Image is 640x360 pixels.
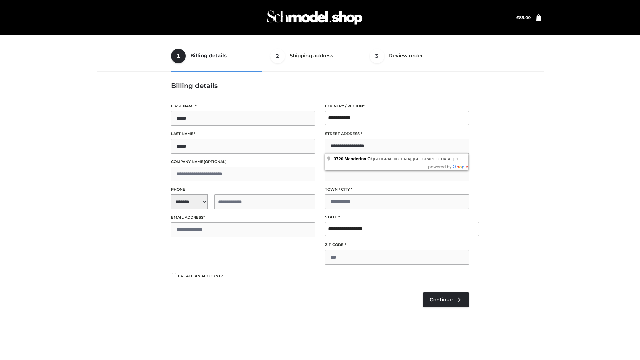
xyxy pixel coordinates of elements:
[178,274,223,278] span: Create an account?
[171,273,177,277] input: Create an account?
[516,15,519,20] span: £
[516,15,531,20] a: £89.00
[334,156,343,161] span: 3720
[171,214,315,221] label: Email address
[430,297,453,303] span: Continue
[325,131,469,137] label: Street address
[204,159,227,164] span: (optional)
[373,157,492,161] span: [GEOGRAPHIC_DATA], [GEOGRAPHIC_DATA], [GEOGRAPHIC_DATA]
[171,131,315,137] label: Last name
[423,292,469,307] a: Continue
[171,186,315,193] label: Phone
[171,82,469,90] h3: Billing details
[265,4,365,31] img: Schmodel Admin 964
[171,159,315,165] label: Company name
[325,242,469,248] label: ZIP Code
[516,15,531,20] bdi: 89.00
[325,214,469,220] label: State
[171,103,315,109] label: First name
[345,156,372,161] span: Manderina Ct
[325,186,469,193] label: Town / City
[325,103,469,109] label: Country / Region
